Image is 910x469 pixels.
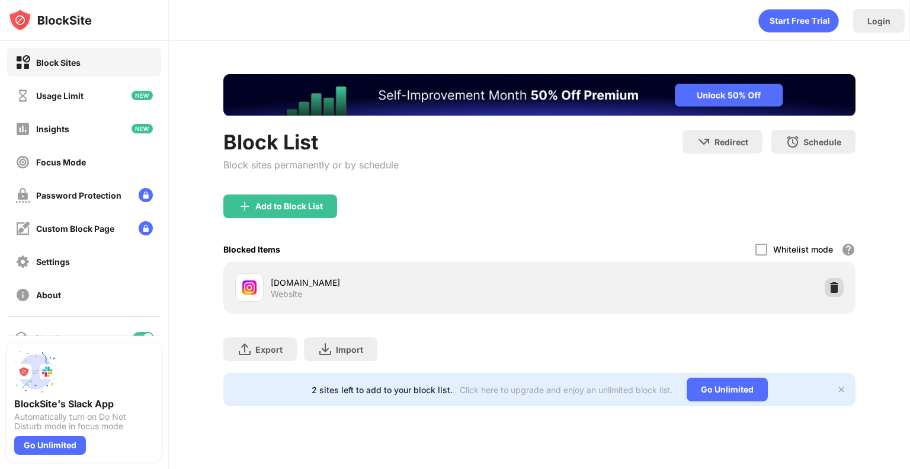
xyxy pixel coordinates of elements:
img: favicons [242,280,257,295]
div: Block Sites [36,58,81,68]
img: block-on.svg [15,55,30,70]
div: Blocked Items [223,244,280,254]
div: Settings [36,257,70,267]
div: Add to Block List [255,202,323,211]
img: new-icon.svg [132,124,153,133]
img: insights-off.svg [15,122,30,136]
div: Focus Mode [36,157,86,167]
img: push-slack.svg [14,350,57,393]
div: animation [758,9,839,33]
div: BlockSite's Slack App [14,398,154,410]
img: settings-off.svg [15,254,30,269]
img: password-protection-off.svg [15,188,30,203]
div: Export [255,344,283,355]
div: 2 sites left to add to your block list. [312,385,453,395]
img: customize-block-page-off.svg [15,221,30,236]
img: blocking-icon.svg [14,331,28,345]
div: Login [867,16,890,26]
div: Go Unlimited [687,378,768,401]
img: about-off.svg [15,288,30,302]
div: Block List [223,130,399,154]
img: time-usage-off.svg [15,88,30,103]
img: lock-menu.svg [139,188,153,202]
iframe: Banner [223,74,855,116]
div: [DOMAIN_NAME] [271,276,539,289]
img: focus-off.svg [15,155,30,170]
div: Usage Limit [36,91,84,101]
div: Insights [36,124,69,134]
div: Redirect [714,137,748,147]
div: Password Protection [36,190,121,200]
div: About [36,290,61,300]
div: Schedule [803,137,841,147]
div: Custom Block Page [36,224,114,234]
div: Block sites permanently or by schedule [223,159,399,171]
div: Go Unlimited [14,436,86,455]
img: x-button.svg [837,385,846,394]
div: Website [271,289,302,299]
div: Automatically turn on Do Not Disturb mode in focus mode [14,412,154,431]
div: Whitelist mode [773,244,833,254]
img: logo-blocksite.svg [8,8,92,32]
div: Blocking [36,333,69,343]
div: Import [336,344,363,355]
div: Click here to upgrade and enjoy an unlimited block list. [460,385,672,395]
img: lock-menu.svg [139,221,153,235]
img: new-icon.svg [132,91,153,100]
